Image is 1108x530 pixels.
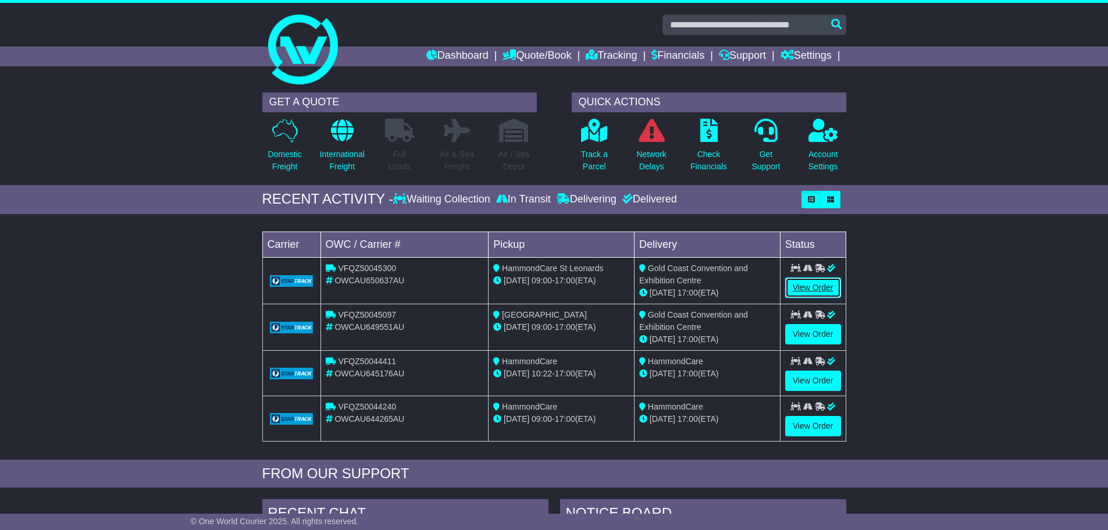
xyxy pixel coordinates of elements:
span: HammondCare [502,357,557,366]
img: GetCarrierServiceLogo [270,413,313,425]
a: CheckFinancials [690,118,728,179]
div: RECENT ACTIVITY - [262,191,394,208]
a: Settings [781,47,832,66]
span: Gold Coast Convention and Exhibition Centre [639,264,748,285]
span: OWCAU645176AU [334,369,404,378]
div: (ETA) [639,368,775,380]
div: (ETA) [639,287,775,299]
a: View Order [785,324,841,344]
div: - (ETA) [493,275,629,287]
td: Delivery [634,232,780,257]
td: Status [780,232,846,257]
span: 17:00 [555,369,575,378]
span: HammondCare [502,402,557,411]
a: View Order [785,278,841,298]
p: Air / Sea Depot [498,148,530,173]
span: OWCAU644265AU [334,414,404,424]
a: AccountSettings [808,118,839,179]
span: HammondCare [648,357,703,366]
img: GetCarrierServiceLogo [270,275,313,287]
a: Dashboard [426,47,489,66]
span: 17:00 [678,335,698,344]
a: NetworkDelays [636,118,667,179]
p: Air & Sea Freight [440,148,474,173]
span: 17:00 [678,288,698,297]
a: Financials [651,47,704,66]
span: OWCAU649551AU [334,322,404,332]
span: [DATE] [504,276,529,285]
a: View Order [785,371,841,391]
span: [DATE] [650,414,675,424]
p: Check Financials [690,148,727,173]
div: In Transit [493,193,554,206]
div: GET A QUOTE [262,93,537,112]
p: International Freight [320,148,365,173]
span: [DATE] [650,335,675,344]
span: 09:00 [532,322,552,332]
span: [DATE] [650,369,675,378]
p: Full Loads [385,148,414,173]
span: HammondCare [648,402,703,411]
span: Gold Coast Convention and Exhibition Centre [639,310,748,332]
span: 09:00 [532,276,552,285]
span: HammondCare St Leonards [502,264,603,273]
div: Waiting Collection [393,193,493,206]
p: Track a Parcel [581,148,608,173]
a: Quote/Book [503,47,571,66]
span: [GEOGRAPHIC_DATA] [502,310,587,319]
div: - (ETA) [493,413,629,425]
a: View Order [785,416,841,436]
p: Get Support [751,148,780,173]
p: Account Settings [808,148,838,173]
span: [DATE] [504,322,529,332]
td: OWC / Carrier # [320,232,489,257]
div: QUICK ACTIONS [572,93,846,112]
span: VFQZ50045300 [338,264,396,273]
a: GetSupport [751,118,781,179]
img: GetCarrierServiceLogo [270,368,313,379]
a: Tracking [586,47,637,66]
div: FROM OUR SUPPORT [262,465,846,482]
span: VFQZ50044240 [338,402,396,411]
div: Delivered [619,193,677,206]
span: [DATE] [650,288,675,297]
span: VFQZ50045097 [338,310,396,319]
p: Domestic Freight [268,148,301,173]
img: GetCarrierServiceLogo [270,322,313,333]
a: Track aParcel [580,118,608,179]
span: 09:00 [532,414,552,424]
div: (ETA) [639,333,775,346]
span: 17:00 [678,369,698,378]
span: VFQZ50044411 [338,357,396,366]
a: InternationalFreight [319,118,365,179]
a: DomesticFreight [267,118,302,179]
div: - (ETA) [493,321,629,333]
a: Support [719,47,766,66]
span: OWCAU650637AU [334,276,404,285]
span: 17:00 [678,414,698,424]
span: © One World Courier 2025. All rights reserved. [191,517,359,526]
td: Carrier [262,232,320,257]
td: Pickup [489,232,635,257]
span: [DATE] [504,369,529,378]
span: 17:00 [555,276,575,285]
span: 17:00 [555,322,575,332]
div: Delivering [554,193,619,206]
div: (ETA) [639,413,775,425]
p: Network Delays [636,148,666,173]
span: [DATE] [504,414,529,424]
span: 10:22 [532,369,552,378]
span: 17:00 [555,414,575,424]
div: - (ETA) [493,368,629,380]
